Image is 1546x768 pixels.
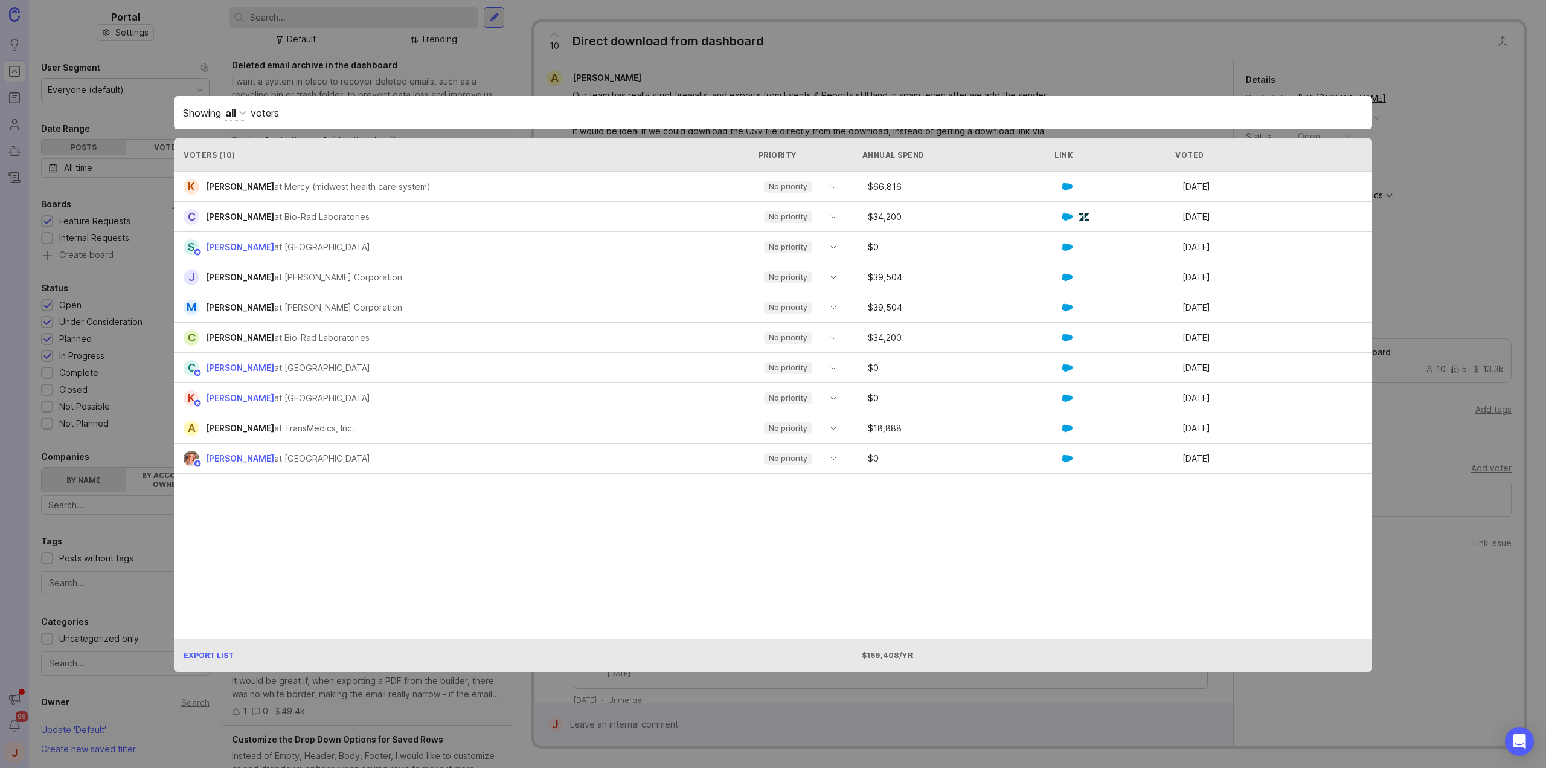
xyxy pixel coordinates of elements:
span: [PERSON_NAME] [205,332,274,343]
time: [DATE] [1182,423,1210,433]
time: [DATE] [1182,393,1210,403]
img: UniZRqrCPz6BHUWevMzgDJ1FW4xaGg2egd7Chm8uY0Al1hkDyjqDa8Lkk0kDEdqKkBok+T4wfoD0P0o6UMciQ8AAAAASUVORK... [1079,211,1089,222]
time: [DATE] [1182,453,1210,463]
div: M [184,300,199,315]
svg: toggle icon [824,393,843,403]
a: K[PERSON_NAME]at Mercy (midwest health care system) [184,179,440,195]
img: member badge [193,459,202,468]
div: Voted [1175,150,1363,160]
div: $ 0 [863,364,1062,372]
div: $ 39,504 [863,303,1062,312]
span: [PERSON_NAME] [205,302,274,312]
img: Bronwen W [180,451,204,466]
div: Annual Spend [862,150,1050,160]
time: [DATE] [1182,332,1210,343]
time: [DATE] [1182,211,1210,222]
div: at [PERSON_NAME] Corporation [274,271,402,284]
div: toggle menu [757,298,844,317]
time: [DATE] [1182,242,1210,252]
svg: toggle icon [824,424,843,433]
a: A[PERSON_NAME]at TransMedics, Inc. [184,421,364,436]
img: GKxMRLiRsgdWqxrdBeWfGK5kaZ2alx1WifDSa2kSTsK6wyJURKhUuPoQRYzjholVGzT2A2owx2gHwZoyZHHCYJ8YNOAZj3DSg... [1062,393,1073,404]
div: $ 18,888 [863,424,1062,433]
div: toggle menu [757,237,844,257]
div: Voters ( 10 ) [184,150,746,160]
div: all [225,106,236,120]
div: $ 39,504 [863,273,1062,282]
img: GKxMRLiRsgdWqxrdBeWfGK5kaZ2alx1WifDSa2kSTsK6wyJURKhUuPoQRYzjholVGzT2A2owx2gHwZoyZHHCYJ8YNOAZj3DSg... [1062,242,1073,253]
div: C [184,360,199,376]
div: toggle menu [757,419,844,438]
div: at Bio-Rad Laboratories [274,210,370,224]
img: GKxMRLiRsgdWqxrdBeWfGK5kaZ2alx1WifDSa2kSTsK6wyJURKhUuPoQRYzjholVGzT2A2owx2gHwZoyZHHCYJ8YNOAZj3DSg... [1062,181,1073,192]
p: No priority [769,333,807,343]
p: No priority [769,212,807,222]
div: at [GEOGRAPHIC_DATA] [274,452,370,465]
a: C[PERSON_NAME]at Bio-Rad Laboratories [184,209,379,225]
span: [PERSON_NAME] [205,363,274,373]
img: GKxMRLiRsgdWqxrdBeWfGK5kaZ2alx1WifDSa2kSTsK6wyJURKhUuPoQRYzjholVGzT2A2owx2gHwZoyZHHCYJ8YNOAZj3DSg... [1062,453,1073,464]
div: toggle menu [757,358,844,378]
img: member badge [193,399,202,408]
p: No priority [769,303,807,312]
a: J[PERSON_NAME]at [PERSON_NAME] Corporation [184,269,412,285]
img: GKxMRLiRsgdWqxrdBeWfGK5kaZ2alx1WifDSa2kSTsK6wyJURKhUuPoQRYzjholVGzT2A2owx2gHwZoyZHHCYJ8YNOAZj3DSg... [1062,423,1073,434]
div: at TransMedics, Inc. [274,422,354,435]
span: [PERSON_NAME] [205,423,274,433]
div: $ 0 [863,243,1062,251]
div: A [184,421,199,436]
a: C[PERSON_NAME]at Bio-Rad Laboratories [184,330,379,346]
div: $ 0 [863,394,1062,402]
a: Bronwen W[PERSON_NAME]at [GEOGRAPHIC_DATA] [184,451,380,466]
div: $ 34,200 [863,213,1062,221]
div: $ 34,200 [863,334,1062,342]
div: toggle menu [757,328,844,347]
div: C [184,330,199,346]
svg: toggle icon [824,182,843,192]
time: [DATE] [1182,302,1210,312]
div: at [GEOGRAPHIC_DATA] [274,361,370,375]
p: No priority [769,454,807,463]
img: member badge [193,369,202,378]
img: GKxMRLiRsgdWqxrdBeWfGK5kaZ2alx1WifDSa2kSTsK6wyJURKhUuPoQRYzjholVGzT2A2owx2gHwZoyZHHCYJ8YNOAZj3DSg... [1062,211,1073,222]
span: [PERSON_NAME] [205,181,274,192]
span: [PERSON_NAME] [205,211,274,222]
p: No priority [769,393,807,403]
p: No priority [769,182,807,192]
img: GKxMRLiRsgdWqxrdBeWfGK5kaZ2alx1WifDSa2kSTsK6wyJURKhUuPoQRYzjholVGzT2A2owx2gHwZoyZHHCYJ8YNOAZj3DSg... [1062,272,1073,283]
div: $ 66,816 [863,182,1062,191]
div: K [184,179,199,195]
p: No priority [769,273,807,282]
div: toggle menu [757,389,844,408]
time: [DATE] [1182,363,1210,373]
div: at [GEOGRAPHIC_DATA] [274,392,370,405]
a: S[PERSON_NAME]at [GEOGRAPHIC_DATA] [184,239,380,255]
span: Export List [184,651,234,660]
span: [PERSON_NAME] [205,393,274,403]
img: member badge [193,248,202,257]
div: Showing voters [183,105,1363,120]
div: toggle menu [757,177,844,196]
div: $159,408/yr [862,650,1050,660]
div: C [184,209,199,225]
div: at [GEOGRAPHIC_DATA] [274,240,370,254]
p: No priority [769,242,807,252]
div: at [PERSON_NAME] Corporation [274,301,402,314]
div: Link [1054,150,1073,160]
span: [PERSON_NAME] [205,242,274,252]
time: [DATE] [1182,272,1210,282]
div: S [184,239,199,255]
svg: toggle icon [824,333,843,343]
time: [DATE] [1182,181,1210,192]
div: J [184,269,199,285]
div: toggle menu [757,268,844,287]
img: GKxMRLiRsgdWqxrdBeWfGK5kaZ2alx1WifDSa2kSTsK6wyJURKhUuPoQRYzjholVGzT2A2owx2gHwZoyZHHCYJ8YNOAZj3DSg... [1062,302,1073,313]
div: K [184,390,199,406]
img: GKxMRLiRsgdWqxrdBeWfGK5kaZ2alx1WifDSa2kSTsK6wyJURKhUuPoQRYzjholVGzT2A2owx2gHwZoyZHHCYJ8YNOAZj3DSg... [1062,363,1073,373]
a: C[PERSON_NAME]at [GEOGRAPHIC_DATA] [184,360,380,376]
div: Priority [759,150,838,160]
svg: toggle icon [824,212,843,222]
div: Open Intercom Messenger [1505,727,1534,756]
svg: toggle icon [824,454,843,463]
a: K[PERSON_NAME]at [GEOGRAPHIC_DATA] [184,390,380,406]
